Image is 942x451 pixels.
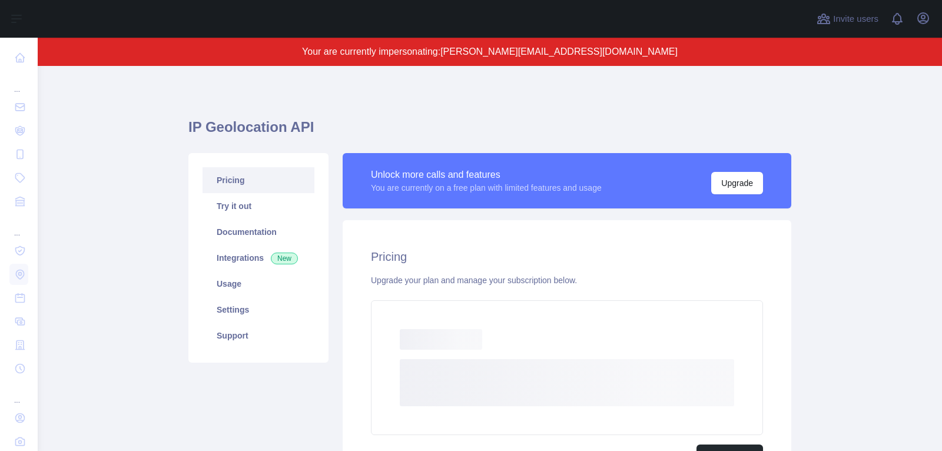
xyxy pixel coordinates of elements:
[440,47,678,57] span: [PERSON_NAME][EMAIL_ADDRESS][DOMAIN_NAME]
[203,297,314,323] a: Settings
[271,253,298,264] span: New
[203,219,314,245] a: Documentation
[371,274,763,286] div: Upgrade your plan and manage your subscription below.
[814,9,881,28] button: Invite users
[203,245,314,271] a: Integrations New
[371,168,602,182] div: Unlock more calls and features
[203,193,314,219] a: Try it out
[371,248,763,265] h2: Pricing
[302,47,440,57] span: Your are currently impersonating:
[9,71,28,94] div: ...
[203,167,314,193] a: Pricing
[188,118,791,146] h1: IP Geolocation API
[711,172,763,194] button: Upgrade
[203,271,314,297] a: Usage
[9,382,28,405] div: ...
[9,214,28,238] div: ...
[371,182,602,194] div: You are currently on a free plan with limited features and usage
[833,12,878,26] span: Invite users
[203,323,314,349] a: Support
